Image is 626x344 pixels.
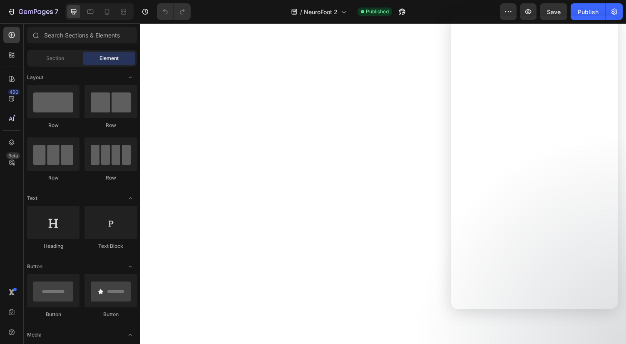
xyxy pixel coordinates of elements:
[27,242,79,250] div: Heading
[99,55,119,62] span: Element
[27,263,42,270] span: Button
[27,74,43,81] span: Layout
[598,303,618,323] iframe: Intercom live chat
[3,3,62,20] button: 7
[27,174,79,182] div: Row
[547,8,561,15] span: Save
[124,192,137,205] span: Toggle open
[27,27,137,43] input: Search Sections & Elements
[84,311,137,318] div: Button
[157,3,191,20] div: Undo/Redo
[55,7,58,17] p: 7
[571,3,606,20] button: Publish
[27,331,42,339] span: Media
[27,122,79,129] div: Row
[46,55,64,62] span: Section
[84,242,137,250] div: Text Block
[6,152,20,159] div: Beta
[540,3,567,20] button: Save
[27,311,79,318] div: Button
[8,89,20,95] div: 450
[304,7,338,16] span: NeuroFoot 2
[84,122,137,129] div: Row
[27,194,37,202] span: Text
[124,328,137,342] span: Toggle open
[366,8,389,15] span: Published
[451,16,618,309] iframe: Intercom live chat
[124,71,137,84] span: Toggle open
[84,174,137,182] div: Row
[578,7,599,16] div: Publish
[140,23,626,344] iframe: Design area
[300,7,302,16] span: /
[124,260,137,273] span: Toggle open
